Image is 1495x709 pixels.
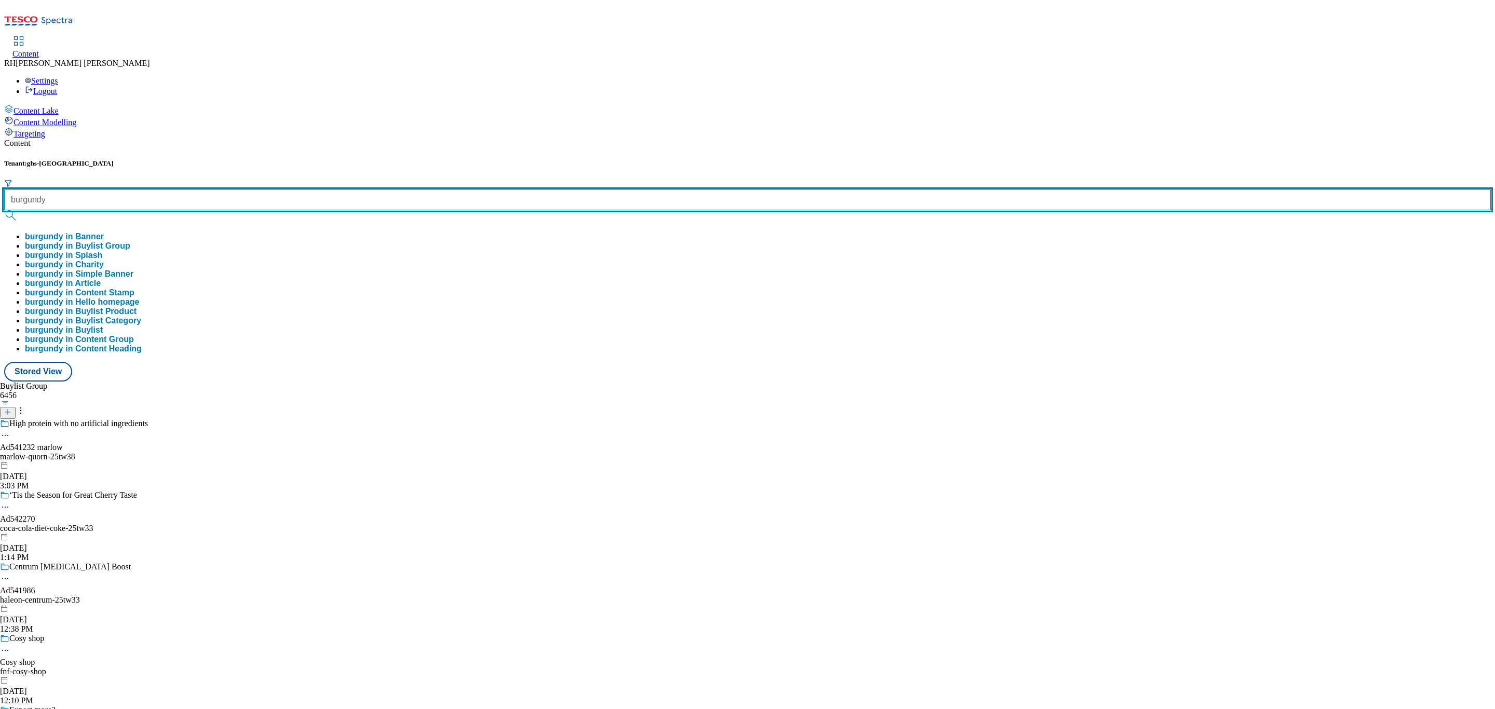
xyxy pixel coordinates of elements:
[25,269,133,279] button: burgundy in Simple Banner
[75,241,130,250] span: Buylist Group
[25,307,137,316] button: burgundy in Buylist Product
[4,59,16,67] span: RH
[25,232,104,241] button: burgundy in Banner
[25,241,130,251] button: burgundy in Buylist Group
[4,189,1491,210] input: Search
[9,562,131,571] div: Centrum [MEDICAL_DATA] Boost
[9,419,148,428] div: High protein with no artificial ingredients
[9,490,137,500] div: ‘Tis the Season for Great Cherry Taste
[25,251,102,260] button: burgundy in Splash
[4,127,1491,139] a: Targeting
[25,241,130,251] div: burgundy in
[25,335,134,344] div: burgundy in
[4,159,1491,168] h5: Tenant:
[4,179,12,187] svg: Search Filters
[16,59,149,67] span: [PERSON_NAME] [PERSON_NAME]
[25,325,103,335] button: burgundy in Buylist
[25,316,141,325] button: burgundy in Buylist Category
[75,335,134,344] span: Content Group
[25,297,139,307] button: burgundy in Hello homepage
[75,288,134,297] span: Content Stamp
[25,288,134,297] div: burgundy in
[25,279,101,288] button: burgundy in Article
[25,76,58,85] a: Settings
[25,260,104,269] button: burgundy in Charity
[4,139,1491,148] div: Content
[25,87,57,96] a: Logout
[13,106,59,115] span: Content Lake
[25,288,134,297] button: burgundy in Content Stamp
[13,129,45,138] span: Targeting
[12,37,39,59] a: Content
[4,362,72,381] button: Stored View
[27,159,114,167] span: ghs-[GEOGRAPHIC_DATA]
[9,634,44,643] div: Cosy shop
[4,104,1491,116] a: Content Lake
[4,116,1491,127] a: Content Modelling
[12,49,39,58] span: Content
[13,118,76,127] span: Content Modelling
[25,344,142,353] button: burgundy in Content Heading
[25,335,134,344] button: burgundy in Content Group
